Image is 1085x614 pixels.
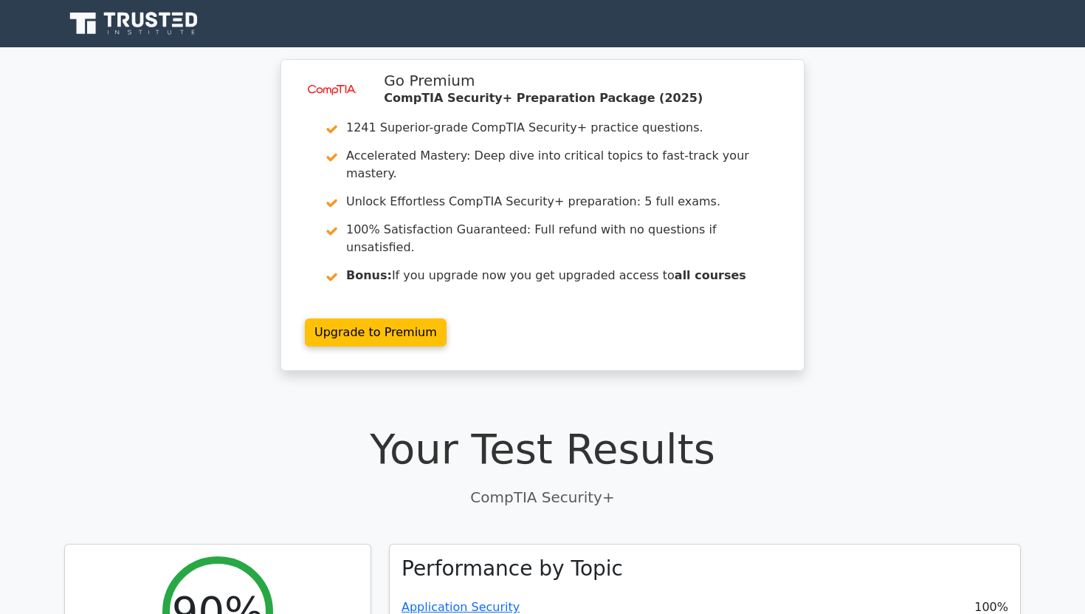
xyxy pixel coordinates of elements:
p: CompTIA Security+ [64,486,1021,508]
h3: Performance by Topic [402,556,623,581]
a: Upgrade to Premium [305,318,447,347]
h1: Your Test Results [64,424,1021,474]
a: Application Security [402,600,520,614]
